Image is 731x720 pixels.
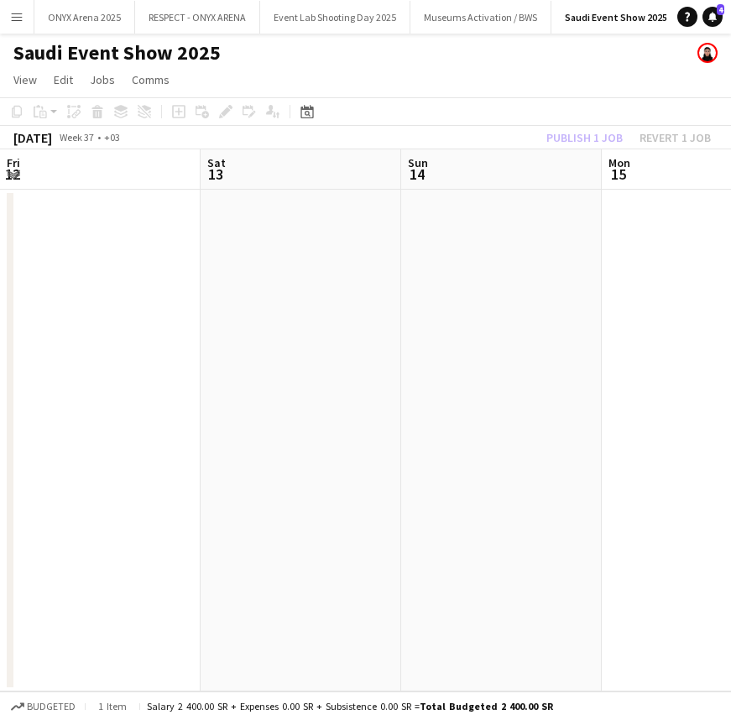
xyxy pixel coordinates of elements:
[47,69,80,91] a: Edit
[717,4,724,15] span: 4
[551,1,681,34] button: Saudi Event Show 2025
[27,701,76,712] span: Budgeted
[13,40,221,65] h1: Saudi Event Show 2025
[13,72,37,87] span: View
[4,164,20,184] span: 12
[205,164,226,184] span: 13
[90,72,115,87] span: Jobs
[408,155,428,170] span: Sun
[13,129,52,146] div: [DATE]
[608,155,630,170] span: Mon
[702,7,723,27] a: 4
[34,1,135,34] button: ONYX Arena 2025
[697,43,718,63] app-user-avatar: Reem Al Shorafa
[135,1,260,34] button: RESPECT - ONYX ARENA
[147,700,553,712] div: Salary 2 400.00 SR + Expenses 0.00 SR + Subsistence 0.00 SR =
[207,155,226,170] span: Sat
[83,69,122,91] a: Jobs
[55,131,97,143] span: Week 37
[104,131,120,143] div: +03
[7,69,44,91] a: View
[420,700,553,712] span: Total Budgeted 2 400.00 SR
[125,69,176,91] a: Comms
[92,700,133,712] span: 1 item
[405,164,428,184] span: 14
[410,1,551,34] button: Museums Activation / BWS
[260,1,410,34] button: Event Lab Shooting Day 2025
[606,164,630,184] span: 15
[7,155,20,170] span: Fri
[8,697,78,716] button: Budgeted
[132,72,170,87] span: Comms
[54,72,73,87] span: Edit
